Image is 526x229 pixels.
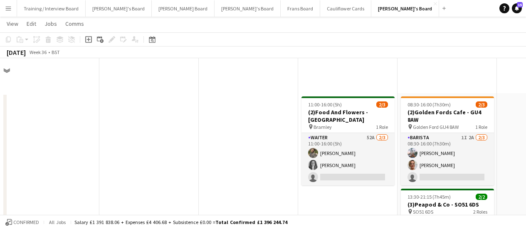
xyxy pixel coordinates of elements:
[27,49,48,55] span: Week 36
[152,0,215,17] button: [PERSON_NAME] Board
[301,108,395,123] h3: (2)Food And Flowers - [GEOGRAPHIC_DATA]
[314,124,332,130] span: Bramley
[44,20,57,27] span: Jobs
[413,209,433,215] span: SO51 6DS
[47,219,67,225] span: All jobs
[308,101,342,108] span: 11:00-16:00 (5h)
[4,218,40,227] button: Confirmed
[401,96,494,185] app-job-card: 08:30-16:00 (7h30m)2/3(2)Golden Fords Cafe - GU4 8AW Golden Ford GU4 8AW1 RoleBarista1I2A2/308:30...
[27,20,36,27] span: Edit
[407,101,451,108] span: 08:30-16:00 (7h30m)
[512,3,522,13] a: 15
[17,0,86,17] button: Training / Interview Board
[41,18,60,29] a: Jobs
[473,209,487,215] span: 2 Roles
[407,194,451,200] span: 13:30-21:15 (7h45m)
[371,0,439,17] button: [PERSON_NAME]'s Board
[301,96,395,185] app-job-card: 11:00-16:00 (5h)2/3(2)Food And Flowers - [GEOGRAPHIC_DATA] Bramley1 RoleWaiter52A2/311:00-16:00 (...
[215,0,281,17] button: [PERSON_NAME]'s Board
[517,2,523,7] span: 15
[215,219,287,225] span: Total Confirmed £1 396 244.74
[301,133,395,185] app-card-role: Waiter52A2/311:00-16:00 (5h)[PERSON_NAME][PERSON_NAME]
[62,18,87,29] a: Comms
[376,124,388,130] span: 1 Role
[281,0,320,17] button: Frans Board
[476,101,487,108] span: 2/3
[401,133,494,185] app-card-role: Barista1I2A2/308:30-16:00 (7h30m)[PERSON_NAME][PERSON_NAME]
[401,201,494,208] h3: (3)Peapod & Co - SO51 6DS
[7,20,18,27] span: View
[3,18,22,29] a: View
[401,108,494,123] h3: (2)Golden Fords Cafe - GU4 8AW
[86,0,152,17] button: [PERSON_NAME]'s Board
[475,124,487,130] span: 1 Role
[320,0,371,17] button: Cauliflower Cards
[476,194,487,200] span: 2/2
[7,48,26,57] div: [DATE]
[74,219,287,225] div: Salary £1 391 838.06 + Expenses £4 406.68 + Subsistence £0.00 =
[376,101,388,108] span: 2/3
[65,20,84,27] span: Comms
[13,219,39,225] span: Confirmed
[413,124,459,130] span: Golden Ford GU4 8AW
[52,49,60,55] div: BST
[23,18,40,29] a: Edit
